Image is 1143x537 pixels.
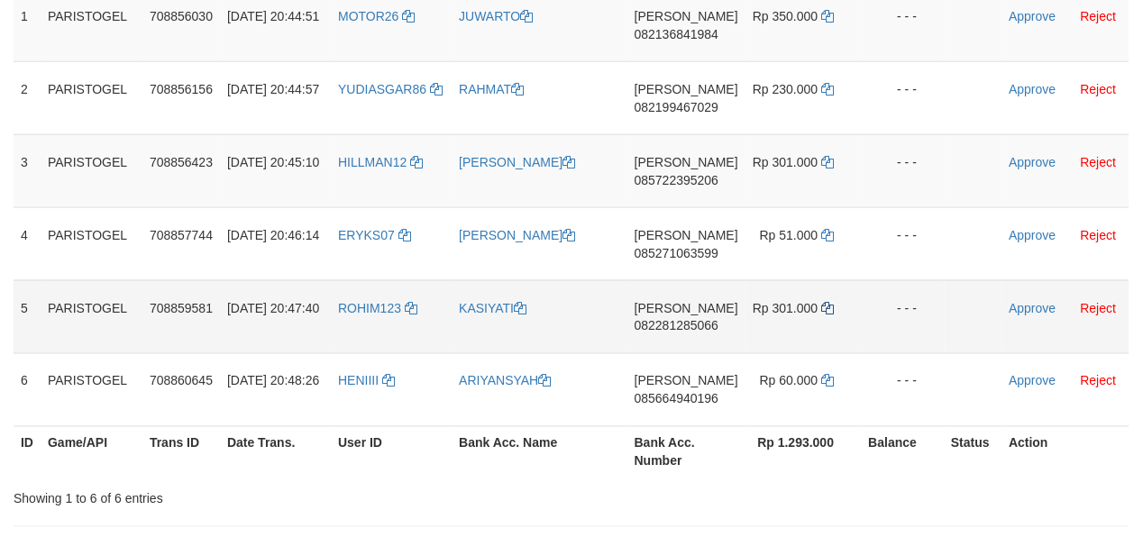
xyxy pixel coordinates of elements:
td: - - - [862,207,945,280]
th: Trans ID [142,426,220,478]
span: 708860645 [150,374,213,388]
a: Reject [1081,9,1117,23]
td: - - - [862,353,945,426]
span: [PERSON_NAME] [635,228,738,242]
span: [DATE] 20:44:57 [227,82,319,96]
th: Action [1002,426,1129,478]
span: [PERSON_NAME] [635,155,738,169]
span: Copy 085664940196 to clipboard [635,392,718,406]
a: YUDIASGAR86 [338,82,443,96]
span: Copy 082199467029 to clipboard [635,100,718,114]
a: Copy 230000 to clipboard [822,82,835,96]
span: ROHIM123 [338,301,401,315]
a: [PERSON_NAME] [459,155,575,169]
a: Copy 51000 to clipboard [822,228,835,242]
td: PARISTOGEL [41,353,142,426]
span: Copy 082136841984 to clipboard [635,27,718,41]
span: Copy 085722395206 to clipboard [635,173,718,187]
span: Copy 082281285066 to clipboard [635,319,718,333]
div: Showing 1 to 6 of 6 entries [14,483,462,508]
span: [DATE] 20:46:14 [227,228,319,242]
span: [PERSON_NAME] [635,9,738,23]
a: ROHIM123 [338,301,417,315]
span: Rp 301.000 [753,301,818,315]
a: HENIIII [338,374,395,388]
span: Rp 51.000 [760,228,818,242]
a: Reject [1081,301,1117,315]
span: [DATE] 20:45:10 [227,155,319,169]
a: RAHMAT [459,82,524,96]
span: [PERSON_NAME] [635,82,738,96]
a: Approve [1010,228,1056,242]
td: 5 [14,280,41,353]
td: PARISTOGEL [41,134,142,207]
td: 2 [14,61,41,134]
a: Copy 301000 to clipboard [822,155,835,169]
th: Balance [862,426,945,478]
th: User ID [331,426,452,478]
span: 708859581 [150,301,213,315]
a: MOTOR26 [338,9,415,23]
a: KASIYATI [459,301,526,315]
span: [DATE] 20:48:26 [227,374,319,388]
a: Reject [1081,155,1117,169]
span: [PERSON_NAME] [635,374,738,388]
td: PARISTOGEL [41,61,142,134]
th: Bank Acc. Number [627,426,745,478]
span: Rp 301.000 [753,155,818,169]
span: HENIIII [338,374,379,388]
th: Status [945,426,1002,478]
span: ERYKS07 [338,228,395,242]
a: Copy 60000 to clipboard [822,374,835,388]
td: 6 [14,353,41,426]
span: [PERSON_NAME] [635,301,738,315]
a: Approve [1010,82,1056,96]
a: Copy 350000 to clipboard [822,9,835,23]
td: - - - [862,280,945,353]
span: [DATE] 20:44:51 [227,9,319,23]
td: 3 [14,134,41,207]
a: [PERSON_NAME] [459,228,575,242]
a: JUWARTO [459,9,533,23]
a: Reject [1081,82,1117,96]
td: - - - [862,134,945,207]
th: Rp 1.293.000 [745,426,861,478]
span: 708856423 [150,155,213,169]
th: ID [14,426,41,478]
span: MOTOR26 [338,9,398,23]
span: 708856156 [150,82,213,96]
td: PARISTOGEL [41,207,142,280]
span: Rp 350.000 [753,9,818,23]
th: Game/API [41,426,142,478]
a: Reject [1081,374,1117,388]
span: 708856030 [150,9,213,23]
span: 708857744 [150,228,213,242]
span: Rp 60.000 [760,374,818,388]
a: Approve [1010,301,1056,315]
th: Date Trans. [220,426,331,478]
span: Copy 085271063599 to clipboard [635,246,718,260]
a: ERYKS07 [338,228,411,242]
td: PARISTOGEL [41,280,142,353]
a: Approve [1010,155,1056,169]
td: 4 [14,207,41,280]
a: ARIYANSYAH [459,374,551,388]
a: Approve [1010,9,1056,23]
th: Bank Acc. Name [452,426,627,478]
a: HILLMAN12 [338,155,423,169]
span: HILLMAN12 [338,155,407,169]
span: Rp 230.000 [753,82,818,96]
span: YUDIASGAR86 [338,82,426,96]
a: Copy 301000 to clipboard [822,301,835,315]
span: [DATE] 20:47:40 [227,301,319,315]
td: - - - [862,61,945,134]
a: Approve [1010,374,1056,388]
a: Reject [1081,228,1117,242]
